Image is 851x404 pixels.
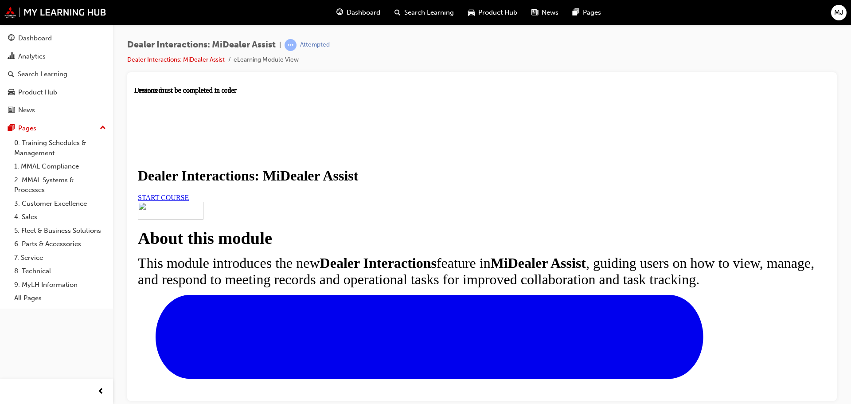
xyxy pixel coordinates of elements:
[11,197,109,211] a: 3. Customer Excellence
[404,8,454,18] span: Search Learning
[573,7,579,18] span: pages-icon
[831,5,847,20] button: MJ
[234,55,299,65] li: eLearning Module View
[834,8,843,18] span: MJ
[300,41,330,49] div: Attempted
[8,35,15,43] span: guage-icon
[347,8,380,18] span: Dashboard
[4,169,680,201] span: This module introduces the new feature in , guiding users on how to view, manage, and respond to ...
[18,69,67,79] div: Search Learning
[18,105,35,115] div: News
[285,39,297,51] span: learningRecordVerb_ATTEMPT-icon
[11,251,109,265] a: 7. Service
[524,4,566,22] a: news-iconNews
[279,40,281,50] span: |
[11,264,109,278] a: 8. Technical
[4,120,109,137] button: Pages
[461,4,524,22] a: car-iconProduct Hub
[8,89,15,97] span: car-icon
[11,224,109,238] a: 5. Fleet & Business Solutions
[566,4,608,22] a: pages-iconPages
[4,28,109,120] button: DashboardAnalyticsSearch LearningProduct HubNews
[4,142,138,161] strong: About this module
[18,33,52,43] div: Dashboard
[11,210,109,224] a: 4. Sales
[186,169,302,184] strong: Dealer Interactions
[478,8,517,18] span: Product Hub
[4,102,109,118] a: News
[4,30,109,47] a: Dashboard
[4,7,106,18] img: mmal
[11,136,109,160] a: 0. Training Schedules & Management
[18,87,57,98] div: Product Hub
[8,53,15,61] span: chart-icon
[98,386,104,397] span: prev-icon
[11,291,109,305] a: All Pages
[531,7,538,18] span: news-icon
[11,160,109,173] a: 1. MMAL Compliance
[468,7,475,18] span: car-icon
[18,51,46,62] div: Analytics
[356,169,452,184] strong: MiDealer Assist
[127,40,276,50] span: Dealer Interactions: MiDealer Assist
[11,237,109,251] a: 6. Parts & Accessories
[127,56,225,63] a: Dealer Interactions: MiDealer Assist
[387,4,461,22] a: search-iconSearch Learning
[8,71,14,78] span: search-icon
[394,7,401,18] span: search-icon
[8,125,15,133] span: pages-icon
[11,278,109,292] a: 9. MyLH Information
[336,7,343,18] span: guage-icon
[542,8,558,18] span: News
[4,66,109,82] a: Search Learning
[4,84,109,101] a: Product Hub
[18,123,36,133] div: Pages
[329,4,387,22] a: guage-iconDashboard
[4,48,109,65] a: Analytics
[100,122,106,134] span: up-icon
[8,106,15,114] span: news-icon
[11,173,109,197] a: 2. MMAL Systems & Processes
[583,8,601,18] span: Pages
[4,81,692,98] h1: Dealer Interactions: MiDealer Assist
[4,107,55,115] a: START COURSE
